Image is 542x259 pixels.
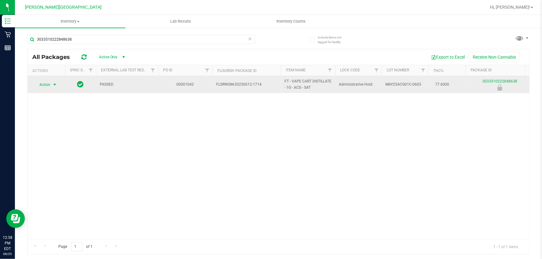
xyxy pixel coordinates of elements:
input: 1 [71,242,82,252]
a: 00001042 [177,82,194,87]
span: All Packages [32,54,76,60]
p: 08/25 [3,252,12,256]
span: Clear [248,35,252,43]
button: Receive Non-Cannabis [469,52,520,62]
iframe: Resource center [6,209,25,228]
span: MAY25ACG01C-0605 [385,82,425,87]
inline-svg: Inventory [5,18,11,24]
a: Inventory [15,15,125,28]
a: 3033510222848638 [482,79,517,83]
a: External Lab Test Result [101,68,150,72]
a: PO ID [163,68,172,72]
a: THC% [433,69,444,73]
a: Flourish Package ID [217,69,257,73]
span: FT - VAPE CART DISTILLATE - 1G - ACG - SAT [285,78,331,90]
input: Search Package ID, Item Name, SKU, Lot or Part Number... [27,35,255,44]
p: 12:58 PM EDT [3,235,12,252]
a: Filter [325,65,335,76]
div: Administrative Hold [465,84,535,91]
a: Filter [86,65,96,76]
span: Page of 1 [53,242,98,252]
span: Include items not tagged for facility [318,35,349,44]
a: Lot Number [387,68,409,72]
span: 1 - 1 of 1 items [488,242,523,251]
span: 77.6000 [432,80,452,89]
span: FLSRWGM-20250612-1714 [216,82,277,87]
span: select [51,80,59,89]
div: Actions [32,69,62,73]
span: PASSED [100,82,154,87]
inline-svg: Reports [5,45,11,51]
a: Filter [418,65,428,76]
a: Lab Results [125,15,236,28]
a: Filter [202,65,212,76]
span: [PERSON_NAME][GEOGRAPHIC_DATA] [25,5,102,10]
a: Filter [371,65,382,76]
a: Sync Status [70,68,94,72]
a: Item Name [286,68,306,72]
a: Package ID [471,68,492,72]
span: Inventory [15,19,125,24]
span: Hi, [PERSON_NAME]! [490,5,530,10]
span: Lab Results [162,19,199,24]
span: In Sync [77,80,84,89]
span: Administrative Hold [339,82,378,87]
a: Filter [524,65,534,76]
inline-svg: Retail [5,31,11,38]
span: Inventory Counts [268,19,314,24]
span: Action [34,80,51,89]
button: Export to Excel [427,52,469,62]
a: Lock Code [340,68,360,72]
a: Filter [148,65,158,76]
a: Inventory Counts [236,15,346,28]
